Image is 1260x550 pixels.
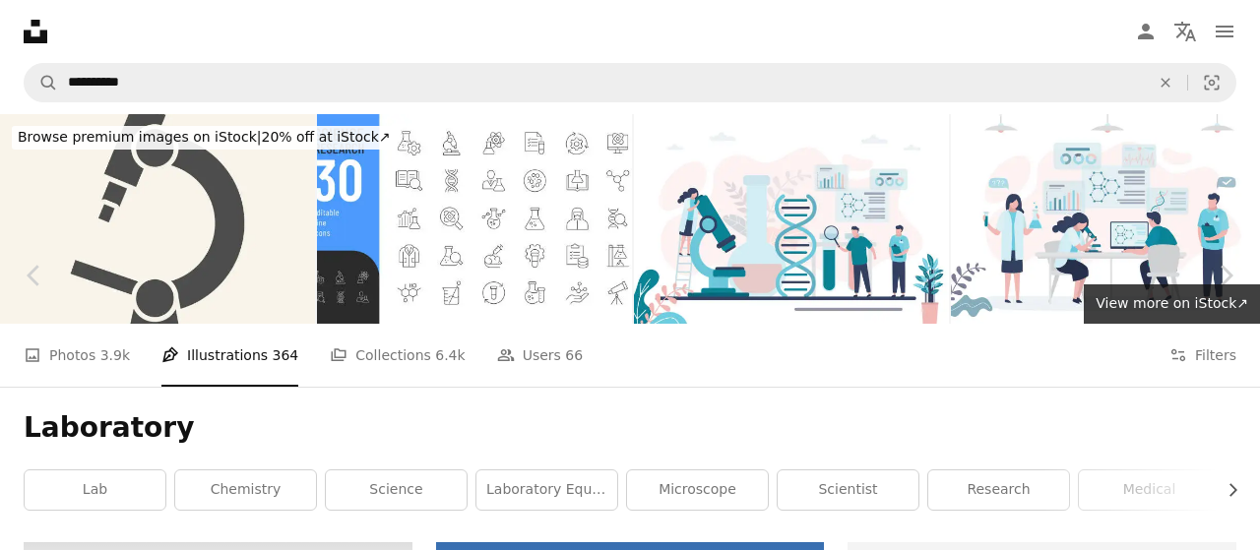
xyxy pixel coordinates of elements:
[627,470,768,510] a: microscope
[497,324,584,387] a: Users 66
[778,470,918,510] a: scientist
[1205,12,1244,51] button: Menu
[18,129,261,145] span: Browse premium images on iStock |
[330,324,465,387] a: Collections 6.4k
[1126,12,1165,51] a: Log in / Sign up
[1215,470,1236,510] button: scroll list to the right
[1169,324,1236,387] button: Filters
[634,114,949,324] img: Team of pharmacists conducts drug research. Male character with magnifying glass examines dna
[317,114,632,324] img: Science Editable Icons set.
[25,470,165,510] a: lab
[18,129,391,145] span: 20% off at iStock ↗
[1165,12,1205,51] button: Language
[175,470,316,510] a: chemistry
[565,344,583,366] span: 66
[24,324,130,387] a: Photos 3.9k
[1079,470,1220,510] a: medical
[100,344,130,366] span: 3.9k
[24,63,1236,102] form: Find visuals sitewide
[326,470,467,510] a: science
[1084,284,1260,324] a: View more on iStock↗
[1188,64,1235,101] button: Visual search
[24,410,1236,446] h1: Laboratory
[1144,64,1187,101] button: Clear
[24,20,47,43] a: Home — Unsplash
[1096,295,1248,311] span: View more on iStock ↗
[25,64,58,101] button: Search Unsplash
[1191,181,1260,370] a: Next
[435,344,465,366] span: 6.4k
[928,470,1069,510] a: research
[476,470,617,510] a: laboratory equipment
